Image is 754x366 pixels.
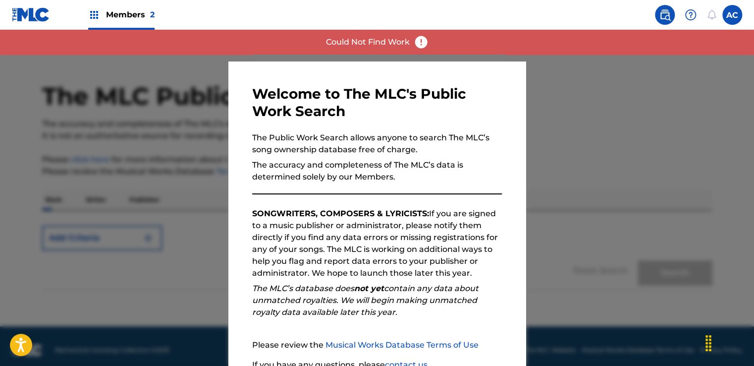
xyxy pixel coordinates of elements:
img: error [414,35,429,50]
p: If you are signed to a music publisher or administrator, please notify them directly if you find ... [252,208,502,279]
em: The MLC’s database does contain any data about unmatched royalties. We will begin making unmatche... [252,284,479,317]
img: search [659,9,671,21]
span: Members [106,9,155,20]
img: help [685,9,697,21]
p: Please review the [252,339,502,351]
div: User Menu [722,5,742,25]
strong: not yet [354,284,384,293]
div: Notifications [706,10,716,20]
div: Help [681,5,700,25]
h3: Welcome to The MLC's Public Work Search [252,85,502,120]
a: Musical Works Database Terms of Use [325,340,479,350]
img: MLC Logo [12,7,50,22]
p: The accuracy and completeness of The MLC’s data is determined solely by our Members. [252,159,502,183]
p: The Public Work Search allows anyone to search The MLC’s song ownership database free of charge. [252,132,502,156]
img: Top Rightsholders [88,9,100,21]
iframe: Chat Widget [704,318,754,366]
div: Drag [700,328,716,358]
span: 2 [150,10,155,19]
strong: SONGWRITERS, COMPOSERS & LYRICISTS: [252,209,429,218]
p: Could Not Find Work [326,36,410,48]
a: Public Search [655,5,675,25]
